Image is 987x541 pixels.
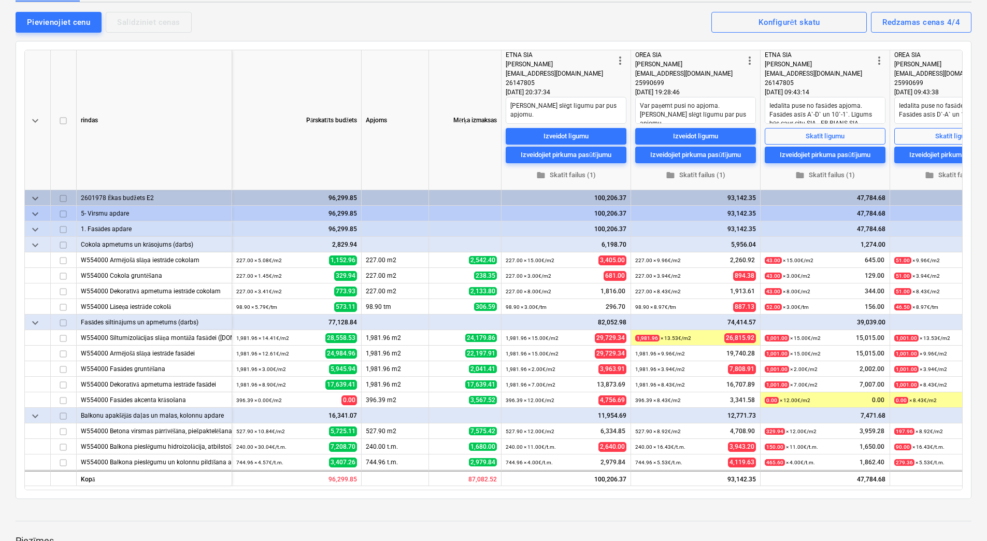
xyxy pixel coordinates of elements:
div: 98.90 tm [362,299,429,315]
small: 396.39 × 8.43€ / m2 [635,397,681,403]
span: 17,639.41 [325,380,357,390]
small: × 4.00€ / t.m. [765,459,815,466]
span: 2,979.84 [469,458,497,466]
span: [EMAIL_ADDRESS][DOMAIN_NAME] [765,70,862,77]
div: 16,341.07 [236,408,357,423]
div: Redzamas cenas 4/4 [882,16,960,29]
div: 527.90 m2 [362,423,429,439]
small: × 15.00€ / m2 [765,257,813,264]
div: Izveidojiet pirkuma pasūtījumu [780,149,870,161]
span: 26,815.92 [724,333,756,343]
div: W554000 Dekoratīvā apmetuma iestrāde cokolam [81,283,227,298]
small: 227.00 × 8.43€ / m2 [635,289,681,294]
textarea: Var paņemt pusi no apjoma. [PERSON_NAME] slēgt līgumu par pus apjomu. [635,97,756,124]
div: 396.39 m2 [362,392,429,408]
span: 1,816.00 [599,287,626,296]
div: 100,206.37 [506,206,626,221]
div: 5,956.04 [635,237,756,252]
div: Chat Widget [935,491,987,541]
span: 773.93 [334,287,357,296]
button: Skatīt failus (1) [635,167,756,183]
div: OREA SIA [635,50,743,60]
small: 527.90 × 10.84€ / m2 [236,429,285,434]
div: Cokola apmetums un krāsojums (darbs) [81,237,227,252]
span: keyboard_arrow_down [29,115,41,127]
div: 77,128.84 [236,315,357,330]
span: more_vert [743,54,756,67]
small: 227.00 × 9.96€ / m2 [635,258,681,263]
div: W554000 Dekoratīvā apmetuma iestrāde fasādei [81,377,227,392]
div: W554000 Fasādes akcenta krāsošana [81,392,227,407]
div: 25990699 [635,78,743,88]
div: Kopā [77,471,232,486]
small: 1,981.96 × 15.00€ / m2 [506,335,559,341]
small: 396.39 × 0.00€ / m2 [236,397,282,403]
span: 156.00 [864,303,885,311]
span: 3,405.00 [598,255,626,265]
button: Skatīt līgumu [765,128,885,145]
span: 15,015.00 [855,349,885,358]
span: 2,133.80 [469,287,497,295]
span: 22,197.91 [465,349,497,358]
div: 1,274.00 [765,237,885,252]
small: × 3.00€ / tm [765,304,809,310]
span: 28,558.53 [325,333,357,343]
span: 1,001.00 [765,366,789,373]
div: 240.00 t.m. [362,439,429,454]
div: [DATE] 19:28:46 [635,88,756,97]
small: × 9.96€ / m2 [894,350,947,357]
div: W554000 Lāseņa iestrāde cokolā [81,299,227,314]
small: × 8.92€ / m2 [894,428,943,435]
span: [EMAIL_ADDRESS][DOMAIN_NAME] [506,70,603,77]
span: 344.00 [864,287,885,296]
span: 0.00 [871,396,885,405]
div: 2,829.94 [236,237,357,252]
span: keyboard_arrow_down [29,208,41,220]
div: 1. Fasādes apdare [81,221,227,236]
span: 1,152.96 [329,255,357,265]
div: 93,142.35 [631,471,761,486]
span: more_vert [614,54,626,67]
button: Izveidojiet pirkuma pasūtījumu [506,147,626,163]
span: Skatīt failus (1) [769,169,881,181]
div: W554000 Betona virsmas pārrīvēšāna, piešpaktelēšana, gruntēšana un dekoratīvā krāsošana [81,423,227,438]
div: Skatīt līgumu [806,130,845,142]
div: [DATE] 20:37:34 [506,88,626,97]
small: × 5.53€ / t.m. [894,459,945,466]
span: 4,119.63 [728,458,756,467]
span: keyboard_arrow_down [29,223,41,236]
small: 744.96 × 4.00€ / t.m. [506,460,553,465]
div: Pārskatīts budžets [232,50,362,190]
textarea: Iedalīta puse no fasādes apjoma. Fasādes asīs A`-D` un 10`-1`. Līgums būs caur citu SIA - EB PlAN... [765,97,885,124]
small: 98.90 × 3.00€ / tm [506,304,547,310]
small: 98.90 × 8.97€ / tm [635,304,676,310]
div: 11,954.69 [506,408,626,423]
div: 87,082.52 [429,471,502,486]
span: 1,001.00 [765,350,789,357]
span: 5,725.11 [329,426,357,436]
div: W554000 Armējošā slāņa iestrāde fasādei [81,346,227,361]
div: 26147805 [506,78,614,88]
div: 93,142.35 [635,190,756,206]
span: 887.13 [733,302,756,312]
small: 1,981.96 × 8.43€ / m2 [635,382,685,388]
span: Skatīt failus (1) [639,169,752,181]
span: 24,984.96 [325,349,357,359]
small: × 9.96€ / m2 [894,257,940,264]
small: × 8.43€ / m2 [894,381,947,388]
button: Konfigurēt skatu [711,12,867,33]
small: 227.00 × 3.41€ / m2 [236,289,282,294]
span: 1,001.00 [894,366,919,373]
small: × 3.00€ / m2 [765,273,810,279]
span: 329.94 [334,271,357,281]
small: 1,981.96 × 3.94€ / m2 [635,366,685,372]
small: 527.90 × 8.92€ / m2 [635,429,681,434]
span: 29,729.34 [595,333,626,343]
div: 1,981.96 m2 [362,330,429,346]
span: keyboard_arrow_down [29,317,41,329]
div: 6,198.70 [506,237,626,252]
span: 3,567.52 [469,396,497,404]
div: Izveidot līgumu [543,130,589,142]
span: 7,575.42 [469,427,497,435]
span: 17,639.41 [465,380,497,389]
